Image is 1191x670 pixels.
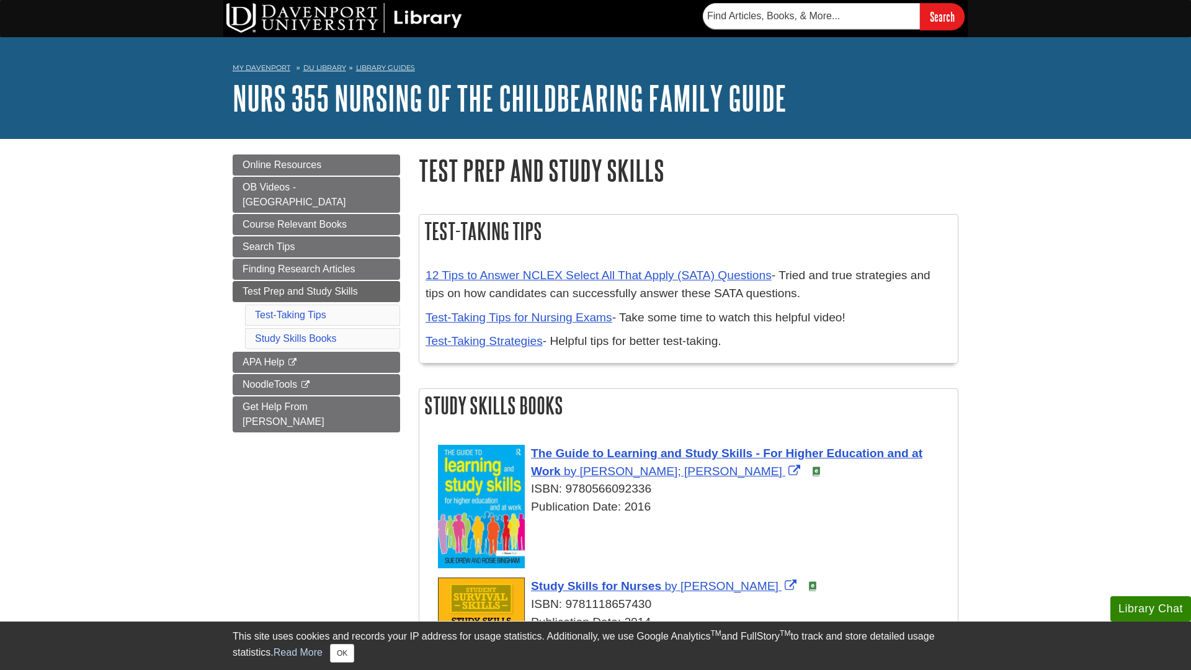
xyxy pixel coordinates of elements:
button: Library Chat [1110,596,1191,622]
div: Guide Page Menu [233,154,400,432]
span: Get Help From [PERSON_NAME] [243,401,324,427]
span: OB Videos - [GEOGRAPHIC_DATA] [243,182,346,207]
a: Link opens in new window [531,447,922,478]
form: Searches DU Library's articles, books, and more [703,3,965,30]
span: [PERSON_NAME]; [PERSON_NAME] [580,465,782,478]
input: Search [920,3,965,30]
i: This link opens in a new window [300,381,311,389]
span: Finding Research Articles [243,264,355,274]
span: Test Prep and Study Skills [243,286,358,297]
a: Online Resources [233,154,400,176]
a: Library Guides [356,63,415,72]
a: NoodleTools [233,374,400,395]
span: APA Help [243,357,284,367]
span: [PERSON_NAME] [680,579,778,592]
a: Finding Research Articles [233,259,400,280]
nav: breadcrumb [233,60,958,79]
a: 12 Tips to Answer NCLEX Select All That Apply (SATA) Questions [426,269,772,282]
div: ISBN: 9780566092336 [438,480,952,498]
img: e-Book [808,581,818,591]
a: DU Library [303,63,346,72]
sup: TM [710,629,721,638]
span: Search Tips [243,241,295,252]
a: APA Help [233,352,400,373]
span: Study Skills for Nurses [531,579,661,592]
div: Publication Date: 2014 [438,614,952,632]
span: Online Resources [243,159,321,170]
sup: TM [780,629,790,638]
p: - Tried and true strategies and tips on how candidates can successfully answer these SATA questions. [426,267,952,303]
div: ISBN: 9781118657430 [438,596,952,614]
a: Search Tips [233,236,400,257]
div: This site uses cookies and records your IP address for usage statistics. Additionally, we use Goo... [233,629,958,663]
a: My Davenport [233,63,290,73]
div: Publication Date: 2016 [438,498,952,516]
span: The Guide to Learning and Study Skills - For Higher Education and at Work [531,447,922,478]
p: - Take some time to watch this helpful video! [426,309,952,327]
span: NoodleTools [243,379,297,390]
span: by [564,465,576,478]
a: Study Skills Books [255,333,337,344]
a: OB Videos - [GEOGRAPHIC_DATA] [233,177,400,213]
h2: Test-Taking Tips [419,215,958,248]
button: Close [330,644,354,663]
a: Link opens in new window [531,579,800,592]
i: This link opens in a new window [287,359,298,367]
p: - Helpful tips for better test-taking. [426,333,952,351]
a: Test-Taking Tips [255,310,326,320]
input: Find Articles, Books, & More... [703,3,920,29]
img: e-Book [811,467,821,476]
a: Read More [274,647,323,658]
span: Course Relevant Books [243,219,347,230]
a: Test Prep and Study Skills [233,281,400,302]
h2: Study Skills Books [419,389,958,422]
span: by [664,579,677,592]
a: NURS 355 Nursing of the Childbearing Family Guide [233,79,787,117]
a: Get Help From [PERSON_NAME] [233,396,400,432]
a: Course Relevant Books [233,214,400,235]
h1: Test Prep and Study Skills [419,154,958,186]
a: Test-Taking Strategies [426,334,543,347]
a: Test-Taking Tips for Nursing Exams [426,311,612,324]
img: DU Library [226,3,462,33]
